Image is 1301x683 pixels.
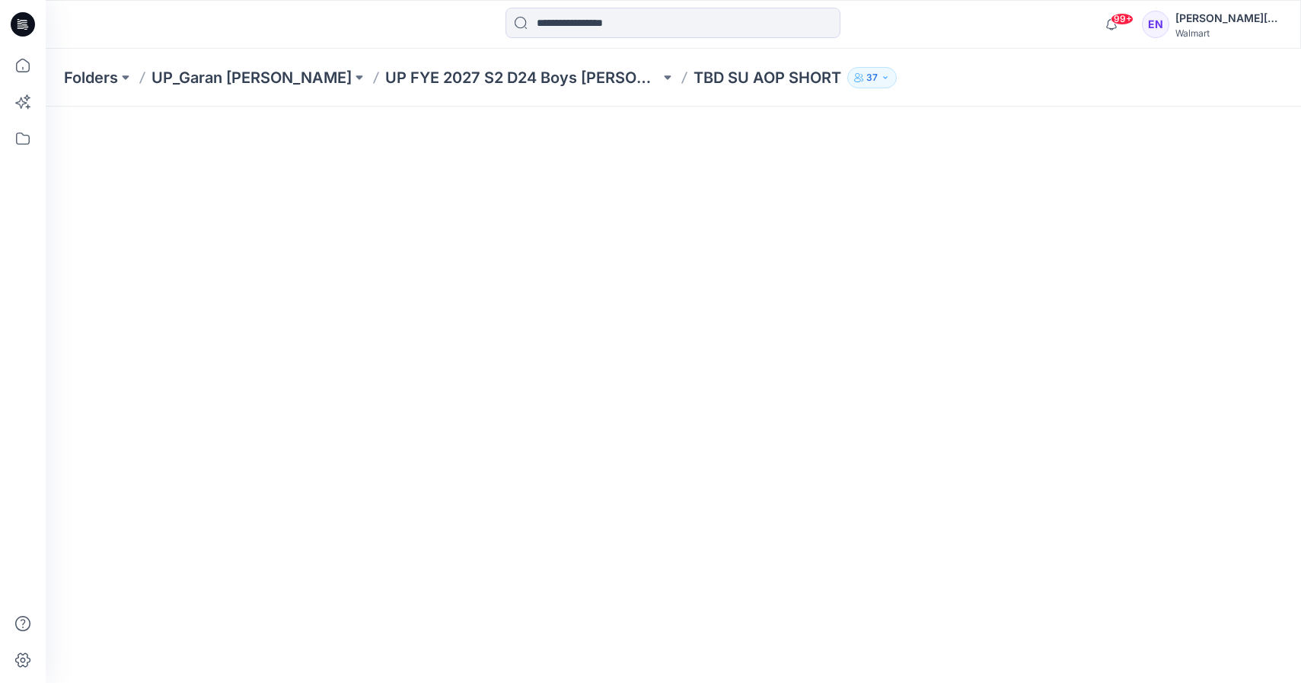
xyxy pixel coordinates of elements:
[694,67,841,88] p: TBD SU AOP SHORT
[1142,11,1169,38] div: EN
[385,67,660,88] a: UP FYE 2027 S2 D24 Boys [PERSON_NAME]
[847,67,897,88] button: 37
[1175,9,1282,27] div: [PERSON_NAME][DATE]
[46,107,1301,683] iframe: edit-style
[1175,27,1282,39] div: Walmart
[64,67,118,88] a: Folders
[866,69,878,86] p: 37
[1111,13,1134,25] span: 99+
[151,67,352,88] a: UP_Garan [PERSON_NAME]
